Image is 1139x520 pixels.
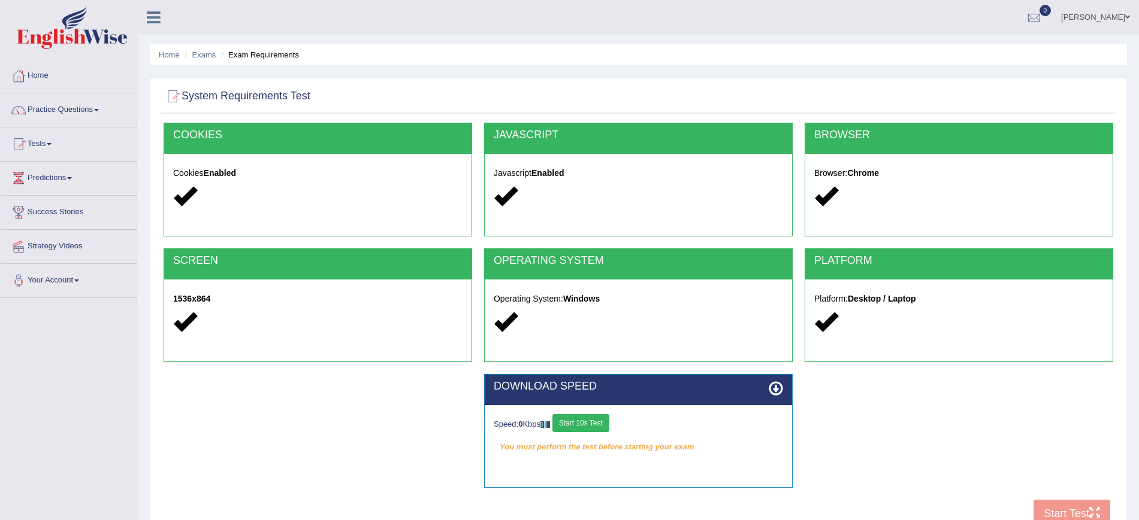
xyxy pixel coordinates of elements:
strong: 1536x864 [173,294,210,303]
em: You must perform the test before starting your exam [494,438,783,456]
h2: System Requirements Test [164,87,310,105]
button: Start 10s Test [552,414,609,432]
h2: JAVASCRIPT [494,129,783,141]
div: Speed: Kbps [494,414,783,435]
h5: Javascript [494,169,783,178]
a: Success Stories [1,196,137,226]
span: 0 [1040,5,1052,16]
a: Exams [192,50,216,59]
strong: Chrome [847,168,879,178]
strong: 0 [518,419,522,428]
a: Your Account [1,264,137,294]
h2: COOKIES [173,129,463,141]
a: Home [1,59,137,89]
h2: DOWNLOAD SPEED [494,381,783,393]
strong: Windows [563,294,600,303]
a: Home [159,50,180,59]
strong: Desktop / Laptop [848,294,916,303]
strong: Enabled [204,168,236,178]
a: Predictions [1,162,137,191]
h2: BROWSER [814,129,1104,141]
h5: Cookies [173,169,463,178]
a: Strategy Videos [1,230,137,260]
a: Tests [1,127,137,157]
h5: Browser: [814,169,1104,178]
h2: PLATFORM [814,255,1104,267]
li: Exam Requirements [218,49,299,60]
img: ajax-loader-fb-connection.gif [540,421,550,428]
h2: SCREEN [173,255,463,267]
h5: Operating System: [494,294,783,303]
h5: Platform: [814,294,1104,303]
h2: OPERATING SYSTEM [494,255,783,267]
a: Practice Questions [1,93,137,123]
strong: Enabled [531,168,564,178]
